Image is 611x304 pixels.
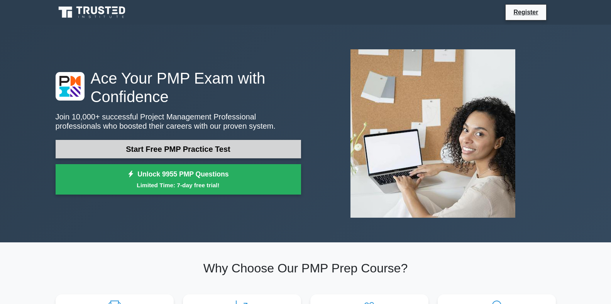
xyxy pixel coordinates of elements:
small: Limited Time: 7-day free trial! [65,181,291,190]
a: Unlock 9955 PMP QuestionsLimited Time: 7-day free trial! [56,164,301,195]
a: Start Free PMP Practice Test [56,140,301,158]
h2: Why Choose Our PMP Prep Course? [56,261,556,275]
a: Register [509,7,543,17]
p: Join 10,000+ successful Project Management Professional professionals who boosted their careers w... [56,112,301,131]
h1: Ace Your PMP Exam with Confidence [56,69,301,106]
